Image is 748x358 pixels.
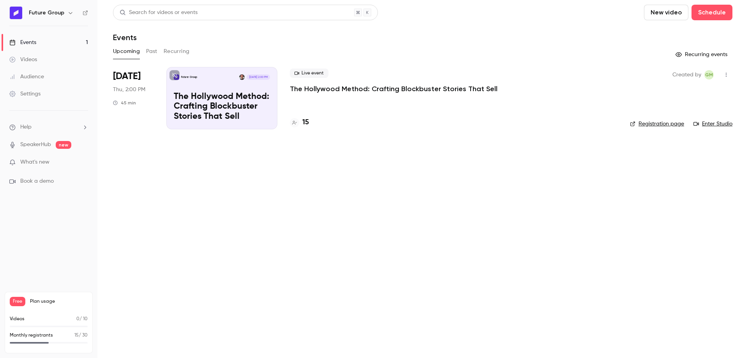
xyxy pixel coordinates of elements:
[9,90,41,98] div: Settings
[181,75,197,79] p: Future Group
[76,316,88,323] p: / 10
[113,70,141,83] span: [DATE]
[74,333,79,338] span: 15
[705,70,713,79] span: GM
[9,123,88,131] li: help-dropdown-opener
[247,74,270,80] span: [DATE] 2:00 PM
[9,56,37,63] div: Videos
[693,120,732,128] a: Enter Studio
[10,332,53,339] p: Monthly registrants
[146,45,157,58] button: Past
[113,100,136,106] div: 45 min
[74,332,88,339] p: / 30
[76,317,79,321] span: 0
[20,177,54,185] span: Book a demo
[113,67,154,129] div: Aug 28 Thu, 2:00 PM (Europe/London)
[302,117,309,128] h4: 15
[290,84,497,93] a: The Hollywood Method: Crafting Blockbuster Stories That Sell
[120,9,198,17] div: Search for videos or events
[10,297,25,306] span: Free
[174,92,270,122] p: The Hollywood Method: Crafting Blockbuster Stories That Sell
[9,39,36,46] div: Events
[113,33,137,42] h1: Events
[10,316,25,323] p: Videos
[644,5,688,20] button: New video
[164,45,190,58] button: Recurring
[20,123,32,131] span: Help
[672,48,732,61] button: Recurring events
[20,158,49,166] span: What's new
[113,45,140,58] button: Upcoming
[10,7,22,19] img: Future Group
[692,5,732,20] button: Schedule
[113,86,145,93] span: Thu, 2:00 PM
[30,298,88,305] span: Plan usage
[290,69,328,78] span: Live event
[56,141,71,149] span: new
[239,74,245,80] img: Lyndon Nicholson
[704,70,714,79] span: Gabi Miller
[672,70,701,79] span: Created by
[20,141,51,149] a: SpeakerHub
[290,117,309,128] a: 15
[166,67,277,129] a: The Hollywood Method: Crafting Blockbuster Stories That SellFuture GroupLyndon Nicholson[DATE] 2:...
[9,73,44,81] div: Audience
[29,9,64,17] h6: Future Group
[630,120,684,128] a: Registration page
